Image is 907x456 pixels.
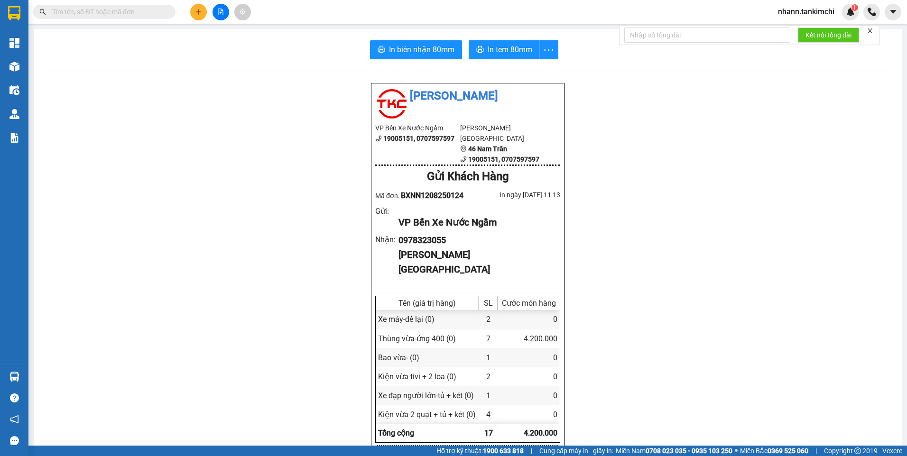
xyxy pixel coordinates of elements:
div: 0 [498,310,560,328]
img: phone-icon [868,8,876,16]
div: 4 [479,405,498,424]
div: 1 [479,348,498,367]
span: BXNN1208250124 [401,191,463,200]
b: 19005151, 0707597597 [468,155,539,163]
span: aim [239,9,246,15]
b: 46 Nam Trân [468,145,507,153]
div: Gửi : [375,205,398,217]
sup: 1 [851,4,858,11]
div: Mã đơn: [375,190,468,201]
img: logo.jpg [375,87,408,120]
span: printer [378,46,385,55]
strong: 0369 525 060 [768,447,808,455]
span: copyright [854,447,861,454]
span: Bao vừa - (0) [378,353,419,362]
div: 0 [498,367,560,386]
li: VP Bến Xe Nước Ngầm [375,123,460,133]
span: message [10,436,19,445]
span: Miền Bắc [740,446,808,456]
span: more [540,44,558,56]
span: Cung cấp máy in - giấy in: [539,446,613,456]
span: nhann.tankimchi [770,6,842,18]
div: 7 [479,329,498,348]
div: 0 [498,348,560,367]
button: plus [190,4,207,20]
span: Kiện vừa - tivi + 2 loa (0) [378,372,456,381]
strong: 1900 633 818 [483,447,524,455]
div: VP Bến Xe Nước Ngầm [398,215,553,230]
span: 1 [853,4,856,11]
div: [PERSON_NAME] [GEOGRAPHIC_DATA] [398,247,553,277]
span: question-circle [10,393,19,402]
span: Tổng cộng [378,429,414,438]
li: [PERSON_NAME] [GEOGRAPHIC_DATA] [460,123,545,144]
div: 2 [479,310,498,328]
div: 0 [498,405,560,424]
span: close [867,27,873,34]
span: | [815,446,817,456]
button: caret-down [885,4,901,20]
span: Kiện vừa - 2 quạt + tủ + két (0) [378,410,476,419]
div: 4.200.000 [498,329,560,348]
img: logo-vxr [8,6,20,20]
span: search [39,9,46,15]
div: 2 [479,367,498,386]
div: SL [481,299,495,308]
span: In tem 80mm [488,44,532,55]
img: warehouse-icon [9,62,19,72]
span: phone [375,135,382,142]
input: Nhập số tổng đài [624,27,790,43]
span: file-add [217,9,224,15]
img: icon-new-feature [846,8,855,16]
span: notification [10,415,19,424]
div: Nhận : [375,234,398,246]
input: Tìm tên, số ĐT hoặc mã đơn [52,7,164,17]
span: Xe máy - để lại (0) [378,315,435,324]
li: [PERSON_NAME] [375,87,560,105]
img: warehouse-icon [9,109,19,119]
img: warehouse-icon [9,372,19,382]
button: aim [234,4,251,20]
div: Tên (giá trị hàng) [378,299,476,308]
div: Gửi Khách Hàng [375,168,560,186]
span: | [531,446,532,456]
span: Miền Nam [616,446,732,456]
img: dashboard-icon [9,38,19,48]
span: ⚪️ [735,449,738,453]
img: solution-icon [9,133,19,143]
span: In biên nhận 80mm [389,44,454,55]
span: environment [460,146,467,152]
strong: 0708 023 035 - 0935 103 250 [646,447,732,455]
div: Cước món hàng [500,299,557,308]
span: phone [460,156,467,163]
div: In ngày: [DATE] 11:13 [468,190,560,200]
button: more [539,40,558,59]
div: 1 [479,386,498,405]
span: printer [476,46,484,55]
button: printerIn biên nhận 80mm [370,40,462,59]
span: 4.200.000 [524,429,557,438]
span: Hỗ trợ kỹ thuật: [436,446,524,456]
span: 17 [484,429,493,438]
span: Xe đạp người lớn - tủ + két (0) [378,391,474,400]
div: 0978323055 [398,234,553,247]
span: Thùng vừa - ứng 400 (0) [378,334,456,343]
div: 0 [498,386,560,405]
b: 19005151, 0707597597 [383,135,454,142]
span: Kết nối tổng đài [805,30,851,40]
img: warehouse-icon [9,85,19,95]
button: file-add [213,4,229,20]
button: printerIn tem 80mm [469,40,540,59]
span: plus [195,9,202,15]
span: caret-down [889,8,898,16]
button: Kết nối tổng đài [798,27,859,43]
